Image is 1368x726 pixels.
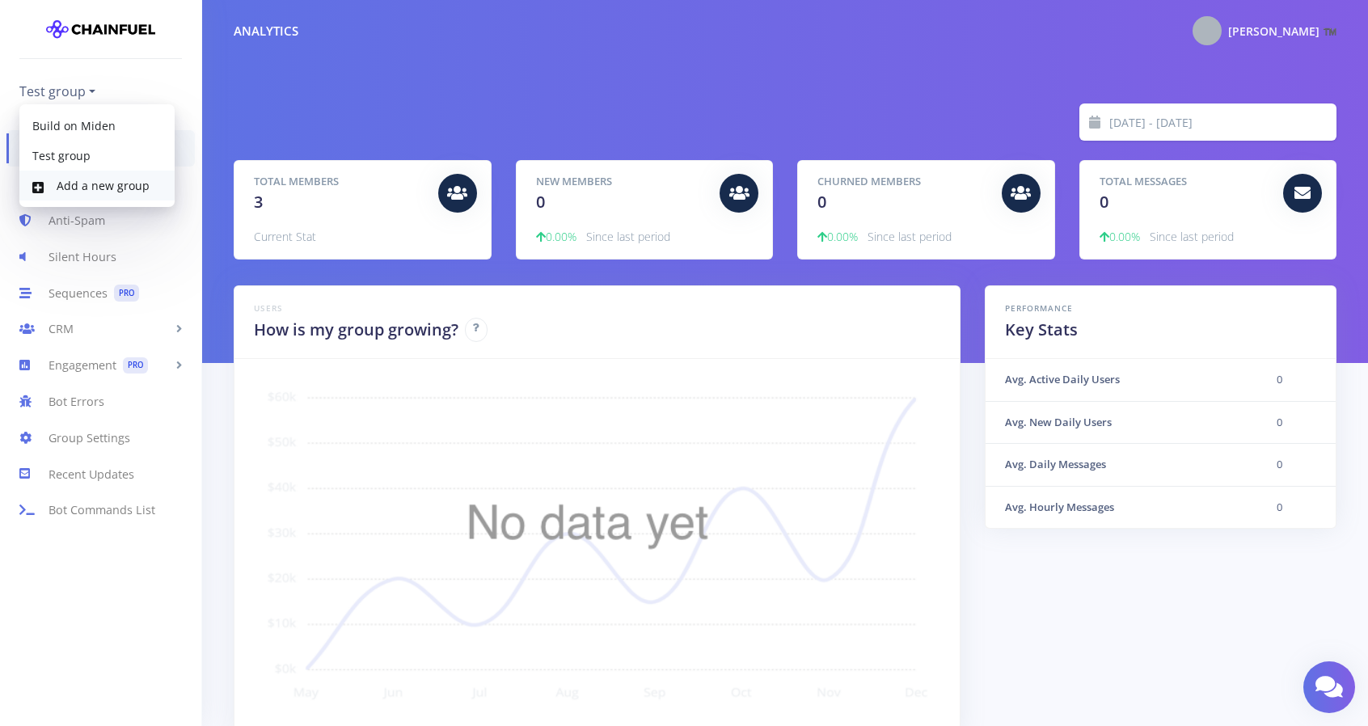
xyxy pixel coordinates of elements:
[1100,229,1140,244] span: 0.00%
[817,229,858,244] span: 0.00%
[1257,444,1336,487] td: 0
[254,302,940,314] h6: Users
[1005,318,1316,342] h2: Key Stats
[536,191,545,213] span: 0
[254,191,263,213] span: 3
[1257,401,1336,444] td: 0
[123,357,148,374] span: PRO
[986,486,1257,528] th: Avg. Hourly Messages
[536,229,576,244] span: 0.00%
[19,171,175,200] a: Add a new group
[19,141,175,171] a: Test group
[19,104,175,207] div: Test group
[254,174,426,190] h5: Total Members
[1100,191,1108,213] span: 0
[1257,486,1336,528] td: 0
[46,13,155,45] img: chainfuel-logo
[986,359,1257,401] th: Avg. Active Daily Users
[817,191,826,213] span: 0
[114,285,139,302] span: PRO
[1100,174,1272,190] h5: Total Messages
[1150,229,1234,244] span: Since last period
[1257,359,1336,401] td: 0
[1228,23,1336,39] span: [PERSON_NAME] ™️
[868,229,952,244] span: Since last period
[1005,302,1316,314] h6: Performance
[586,229,670,244] span: Since last period
[536,174,708,190] h5: New Members
[19,111,175,141] a: Build on Miden
[986,401,1257,444] th: Avg. New Daily Users
[817,174,990,190] h5: Churned Members
[19,78,95,104] a: Test group
[254,378,940,719] img: users-empty-state.png
[254,318,458,342] h2: How is my group growing?
[986,444,1257,487] th: Avg. Daily Messages
[6,130,195,167] a: Analytics
[254,229,316,244] span: Current Stat
[1180,13,1336,49] a: @HEADHUNTER2021 Photo [PERSON_NAME] ™️
[234,22,298,40] div: Analytics
[1193,16,1222,45] img: @HEADHUNTER2021 Photo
